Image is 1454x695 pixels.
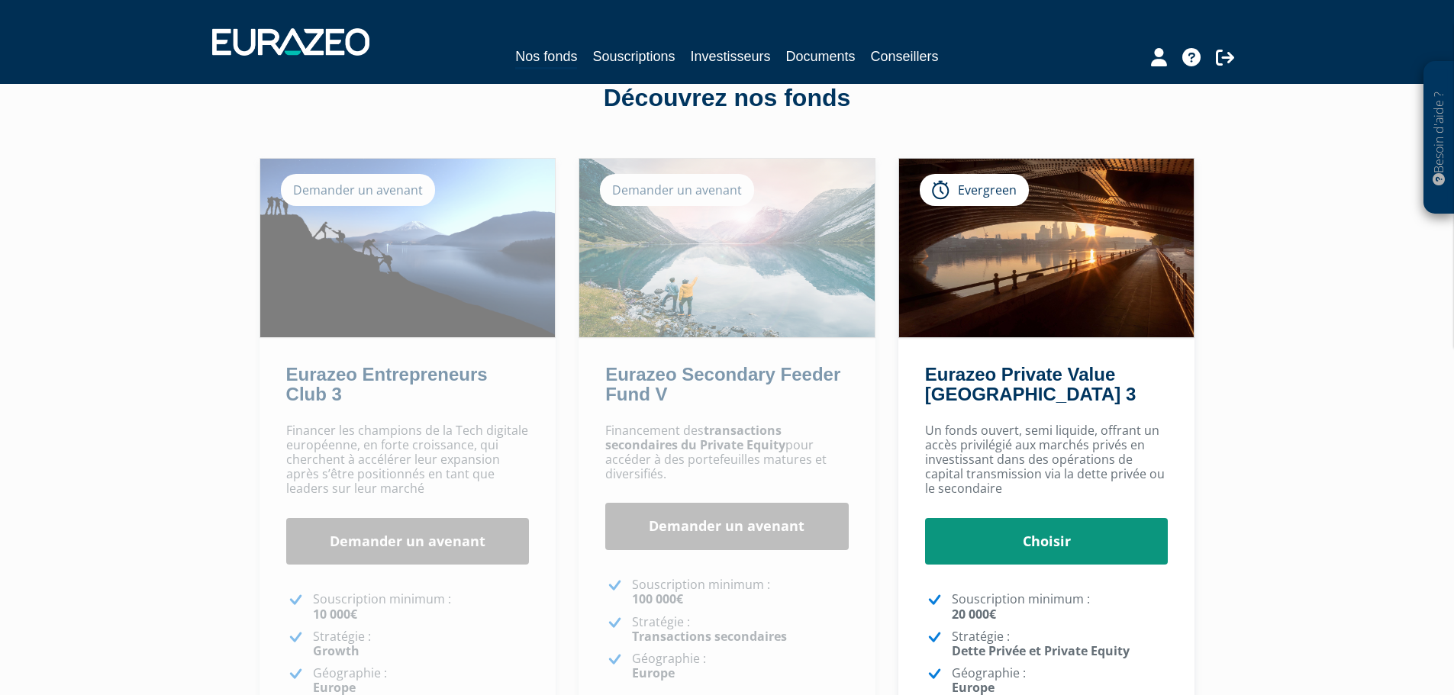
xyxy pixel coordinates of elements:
[600,174,754,206] div: Demander un avenant
[515,46,577,69] a: Nos fonds
[925,518,1169,565] a: Choisir
[605,364,840,404] a: Eurazeo Secondary Feeder Fund V
[690,46,770,67] a: Investisseurs
[920,174,1029,206] div: Evergreen
[260,159,556,337] img: Eurazeo Entrepreneurs Club 3
[579,159,875,337] img: Eurazeo Secondary Feeder Fund V
[292,81,1162,116] div: Découvrez nos fonds
[605,503,849,550] a: Demander un avenant
[281,174,435,206] div: Demander un avenant
[1430,69,1448,207] p: Besoin d'aide ?
[605,423,849,482] p: Financement des pour accéder à des portefeuilles matures et diversifiés.
[632,615,849,644] p: Stratégie :
[632,590,683,607] strong: 100 000€
[952,592,1169,621] p: Souscription minimum :
[952,666,1169,695] p: Géographie :
[952,642,1130,659] strong: Dette Privée et Private Equity
[632,652,849,681] p: Géographie :
[313,592,530,621] p: Souscription minimum :
[632,628,787,645] strong: Transactions secondaires
[286,423,530,497] p: Financer les champions de la Tech digitale européenne, en forte croissance, qui cherchent à accél...
[632,578,849,607] p: Souscription minimum :
[786,46,856,67] a: Documents
[952,629,1169,658] p: Stratégie :
[313,606,357,623] strong: 10 000€
[632,664,675,681] strong: Europe
[212,28,369,56] img: 1732889491-logotype_eurazeo_blanc_rvb.png
[925,423,1169,497] p: Un fonds ouvert, semi liquide, offrant un accès privilégié aux marchés privés en investissant dan...
[925,364,1136,404] a: Eurazeo Private Value [GEOGRAPHIC_DATA] 3
[592,46,675,67] a: Souscriptions
[605,422,785,453] strong: transactions secondaires du Private Equity
[286,364,488,404] a: Eurazeo Entrepreneurs Club 3
[286,518,530,565] a: Demander un avenant
[313,629,530,658] p: Stratégie :
[313,666,530,695] p: Géographie :
[899,159,1194,337] img: Eurazeo Private Value Europe 3
[313,642,359,659] strong: Growth
[952,606,996,623] strong: 20 000€
[871,46,939,67] a: Conseillers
